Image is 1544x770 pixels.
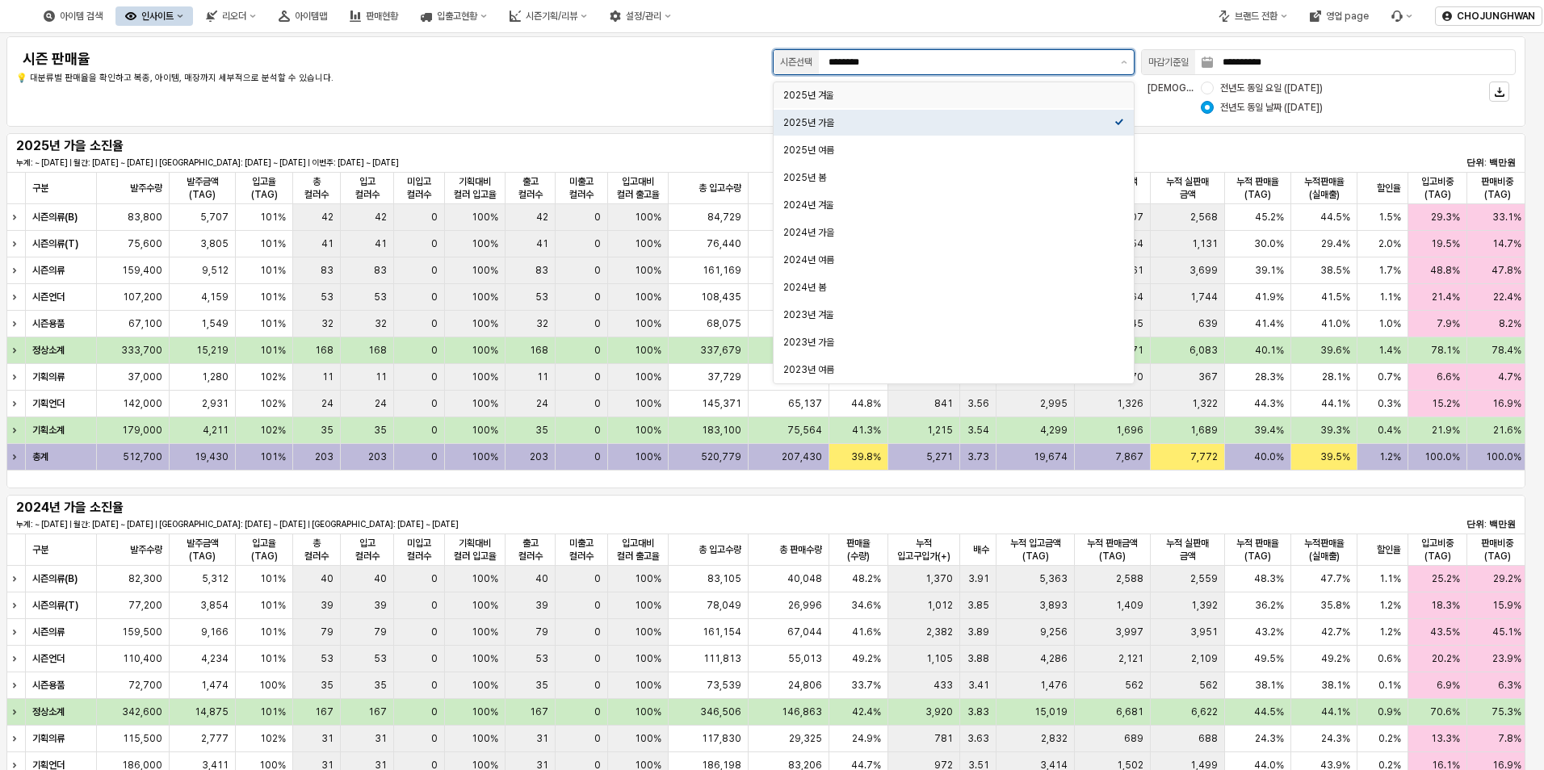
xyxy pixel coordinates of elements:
[1437,370,1460,383] span: 6.6%
[60,10,103,22] div: 아이템 검색
[536,397,548,410] span: 24
[1492,237,1521,250] span: 14.7%
[16,157,1016,169] p: 누계: ~ [DATE] | 월간: [DATE] ~ [DATE] | [GEOGRAPHIC_DATA]: [DATE] ~ [DATE] | 이번주: [DATE] ~ [DATE]
[1474,537,1521,563] span: 판매비중(TAG)
[472,237,498,250] span: 100%
[315,450,334,463] span: 203
[431,450,438,463] span: 0
[6,699,27,725] div: Expand row
[130,182,162,195] span: 발주수량
[431,291,438,303] span: 0
[1320,344,1350,357] span: 39.6%
[535,291,548,303] span: 53
[6,726,27,751] div: Expand row
[431,264,438,277] span: 0
[1255,344,1284,357] span: 40.1%
[347,537,388,563] span: 입고 컬러수
[1081,537,1143,563] span: 누적 판매금액(TAG)
[200,211,229,224] span: 5,707
[615,537,661,563] span: 입고대비 컬러 출고율
[431,211,438,224] span: 0
[594,237,601,250] span: 0
[6,364,27,390] div: Expand row
[788,397,822,410] span: 65,137
[431,397,438,410] span: 0
[1148,54,1189,70] div: 마감기준일
[16,138,266,154] h5: 2025년 가을 소진율
[699,543,741,556] span: 총 입고수량
[300,175,334,201] span: 총 컬러수
[701,291,741,303] span: 108,435
[626,10,661,22] div: 설정/관리
[1320,264,1350,277] span: 38.5%
[594,344,601,357] span: 0
[852,424,881,437] span: 41.3%
[707,317,741,330] span: 68,075
[1431,237,1460,250] span: 19.5%
[700,344,741,357] span: 337,679
[1377,543,1401,556] span: 할인율
[1321,397,1350,410] span: 44.1%
[340,6,408,26] div: 판매현황
[196,344,229,357] span: 15,219
[1415,537,1460,563] span: 입고비중(TAG)
[32,265,65,276] strong: 시즌의류
[1231,537,1284,563] span: 누적 판매율(TAG)
[1322,370,1350,383] span: 28.1%
[451,175,498,201] span: 기획대비 컬러 입고율
[347,175,388,201] span: 입고 컬러수
[635,237,661,250] span: 100%
[141,10,174,22] div: 인사이트
[1492,344,1521,357] span: 78.4%
[1190,424,1218,437] span: 1,689
[926,450,953,463] span: 5,271
[375,397,387,410] span: 24
[594,397,601,410] span: 0
[374,424,387,437] span: 35
[6,592,27,618] div: Expand row
[368,450,387,463] span: 203
[32,398,65,409] strong: 기획언더
[783,336,1114,349] div: 2023년 가을
[967,397,989,410] span: 3.56
[1499,317,1521,330] span: 8.2%
[1190,450,1218,463] span: 7,772
[1415,175,1460,201] span: 입고비중(TAG)
[836,537,881,563] span: 판매율(수량)
[431,317,438,330] span: 0
[1321,237,1350,250] span: 29.4%
[927,424,953,437] span: 1,215
[594,264,601,277] span: 0
[115,6,193,26] div: 인사이트
[783,199,1114,211] div: 2024년 겨울
[260,291,286,303] span: 101%
[32,318,65,329] strong: 시즌용품
[1117,397,1143,410] span: 1,326
[1192,397,1218,410] span: 1,322
[176,175,229,201] span: 발주금액(TAG)
[32,371,65,383] strong: 기획의류
[472,264,498,277] span: 100%
[1379,291,1401,303] span: 1.1%
[123,291,162,303] span: 107,200
[1040,424,1068,437] span: 4,299
[128,211,162,224] span: 83,800
[1300,6,1378,26] div: 영업 page
[6,444,27,470] div: Expand row
[1034,450,1068,463] span: 19,674
[376,370,387,383] span: 11
[1254,397,1284,410] span: 44.3%
[530,450,548,463] span: 203
[635,211,661,224] span: 100%
[594,424,601,437] span: 0
[202,264,229,277] span: 9,512
[500,6,597,26] div: 시즌기획/리뷰
[202,397,229,410] span: 2,931
[600,6,681,26] div: 설정/관리
[260,397,286,410] span: 102%
[526,10,577,22] div: 시즌기획/리뷰
[374,264,387,277] span: 83
[1190,291,1218,303] span: 1,744
[321,424,334,437] span: 35
[783,144,1114,157] div: 2025년 여름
